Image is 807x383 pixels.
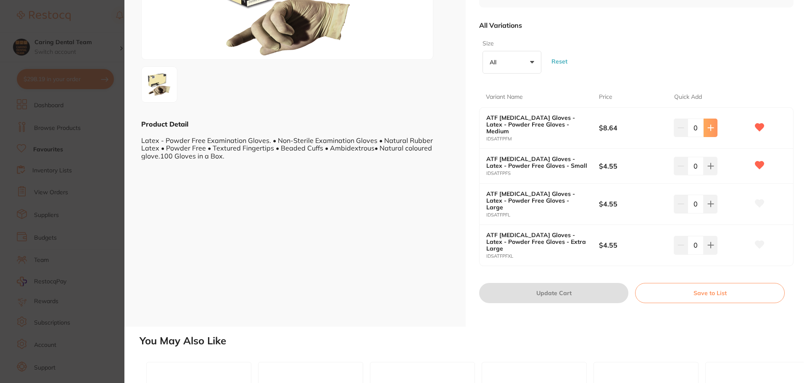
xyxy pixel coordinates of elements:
[144,69,174,100] img: MyZ3aWR0aD0xOTIw
[549,46,570,77] button: Reset
[674,93,702,101] p: Quick Add
[483,40,539,48] label: Size
[483,51,541,74] button: All
[486,190,588,211] b: ATF [MEDICAL_DATA] Gloves - Latex - Powder Free Gloves - Large
[599,199,667,209] b: $4.55
[486,93,523,101] p: Variant Name
[599,123,667,132] b: $8.64
[599,93,612,101] p: Price
[479,21,522,29] p: All Variations
[599,240,667,250] b: $4.55
[479,283,628,303] button: Update Cart
[599,161,667,171] b: $4.55
[141,129,449,160] div: Latex - Powder Free Examination Gloves. • Non-Sterile Examination Gloves • Natural Rubber Latex •...
[486,171,599,176] small: IDSATFPFS
[486,114,588,135] b: ATF [MEDICAL_DATA] Gloves - Latex - Powder Free Gloves - Medium
[490,58,500,66] p: All
[486,136,599,142] small: IDSATFPFM
[486,156,588,169] b: ATF [MEDICAL_DATA] Gloves - Latex - Powder Free Gloves - Small
[486,232,588,252] b: ATF [MEDICAL_DATA] Gloves - Latex - Powder Free Gloves - Extra Large
[635,283,785,303] button: Save to List
[486,212,599,218] small: IDSATFPFL
[141,120,188,128] b: Product Detail
[140,335,804,347] h2: You May Also Like
[486,254,599,259] small: IDSATFPFXL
